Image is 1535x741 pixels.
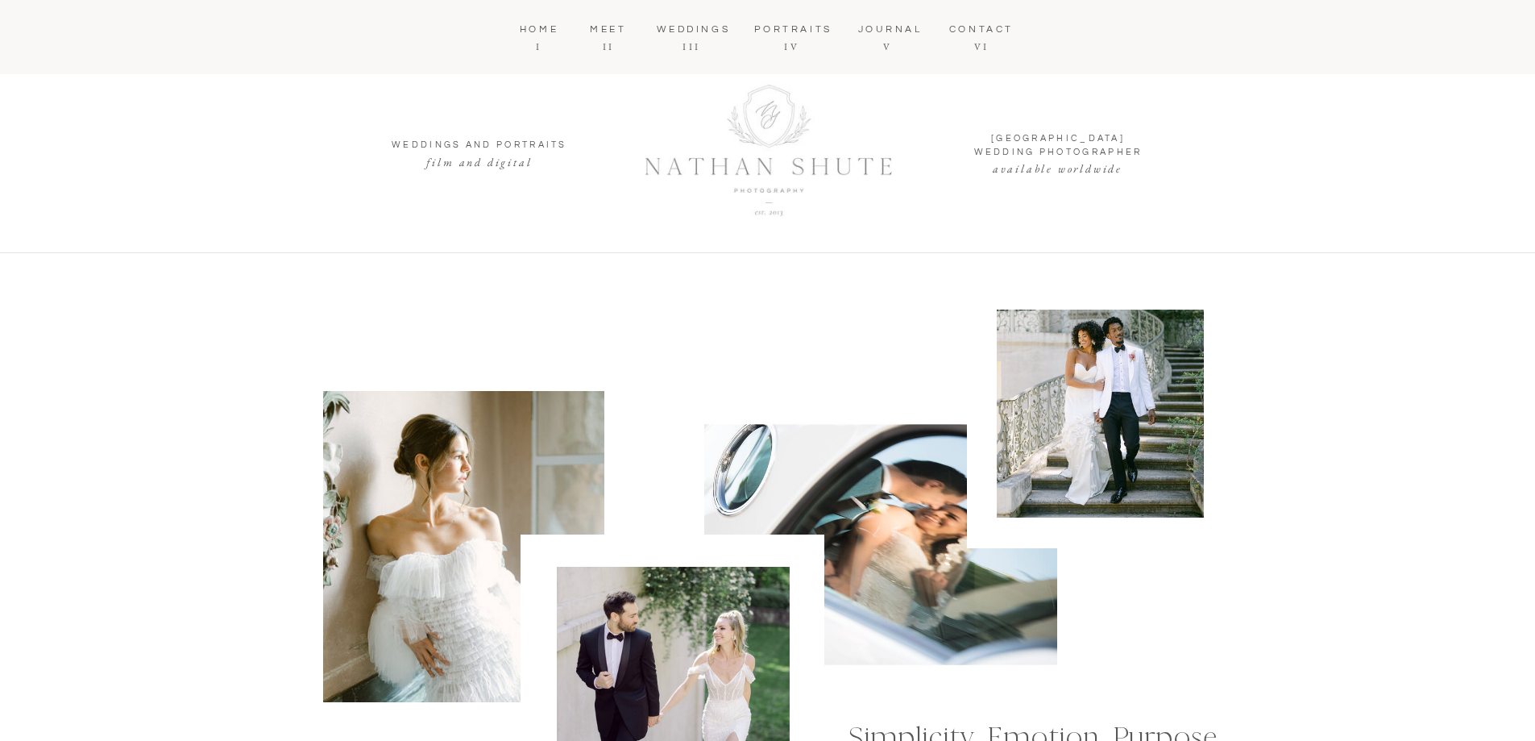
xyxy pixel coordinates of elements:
p: VI [957,39,1007,52]
p: V [869,39,907,52]
a: JOURNAL [858,23,919,35]
p: available worldwide [965,159,1151,172]
a: CONTACT [946,23,1018,35]
a: PORTRAITS [754,23,831,52]
a: WEDDINGS [657,23,727,35]
a: MEET [588,23,629,35]
h1: [GEOGRAPHIC_DATA] Wedding Photographer [910,132,1207,160]
p: III [669,39,716,52]
p: film and digital [387,152,572,165]
p: I [524,39,555,52]
p: II [598,39,620,52]
a: home [518,23,561,35]
h3: Weddings and Portraits [338,139,621,152]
